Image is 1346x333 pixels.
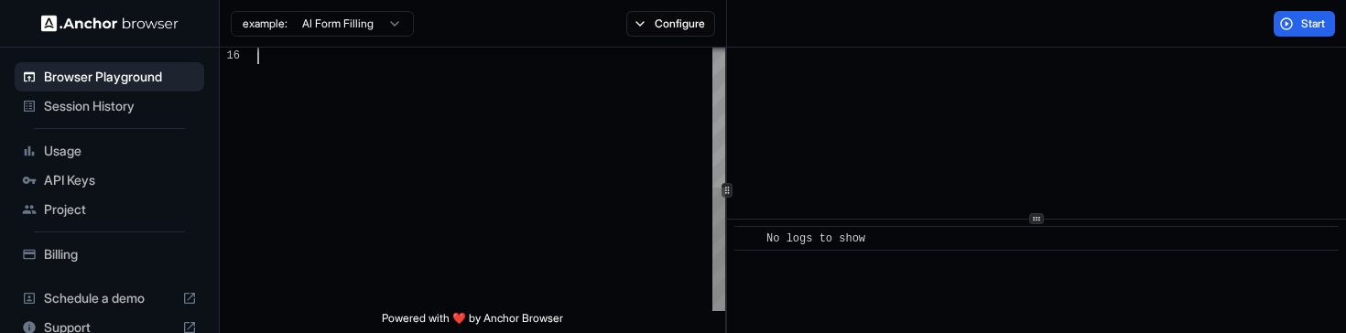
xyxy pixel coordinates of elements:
[766,232,865,245] span: No logs to show
[44,289,175,307] span: Schedule a demo
[15,284,204,313] div: Schedule a demo
[41,15,179,32] img: Anchor Logo
[44,171,197,189] span: API Keys
[1301,16,1327,31] span: Start
[15,62,204,91] div: Browser Playground
[44,97,197,115] span: Session History
[626,11,715,37] button: Configure
[243,16,288,31] span: example:
[220,48,240,64] div: 16
[44,68,197,86] span: Browser Playground
[44,200,197,219] span: Project
[1274,11,1335,37] button: Start
[44,245,197,263] span: Billing
[44,142,197,160] span: Usage
[382,311,563,333] span: Powered with ❤️ by Anchor Browser
[15,166,204,195] div: API Keys
[15,195,204,224] div: Project
[15,136,204,166] div: Usage
[744,230,753,248] span: ​
[15,91,204,121] div: Session History
[15,240,204,269] div: Billing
